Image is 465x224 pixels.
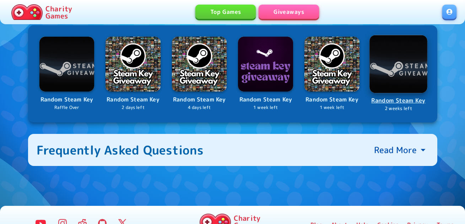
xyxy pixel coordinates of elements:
[172,37,227,92] img: Logo
[172,37,227,111] a: LogoRandom Steam Key4 days left
[304,37,359,111] a: LogoRandom Steam Key1 week left
[172,104,227,111] p: 4 days left
[172,95,227,104] p: Random Steam Key
[369,35,427,93] img: Logo
[106,95,161,104] p: Random Steam Key
[370,96,427,105] p: Random Steam Key
[374,144,417,156] p: Read More
[106,104,161,111] p: 2 days left
[39,37,94,92] img: Logo
[45,5,72,19] p: Charity Games
[238,104,293,111] p: 1 week left
[106,37,161,111] a: LogoRandom Steam Key2 days left
[195,5,256,19] a: Top Games
[304,37,359,92] img: Logo
[238,37,293,92] img: Logo
[28,134,437,166] button: Frequently Asked QuestionsRead More
[304,95,359,104] p: Random Steam Key
[9,3,75,21] a: Charity Games
[238,37,293,111] a: LogoRandom Steam Key1 week left
[11,4,43,20] img: Charity.Games
[370,105,427,112] p: 2 weeks left
[304,104,359,111] p: 1 week left
[370,36,427,112] a: LogoRandom Steam Key2 weeks left
[39,37,94,111] a: LogoRandom Steam KeyRaffle Over
[259,5,319,19] a: Giveaways
[39,104,94,111] p: Raffle Over
[238,95,293,104] p: Random Steam Key
[106,37,161,92] img: Logo
[39,95,94,104] p: Random Steam Key
[37,142,204,157] div: Frequently Asked Questions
